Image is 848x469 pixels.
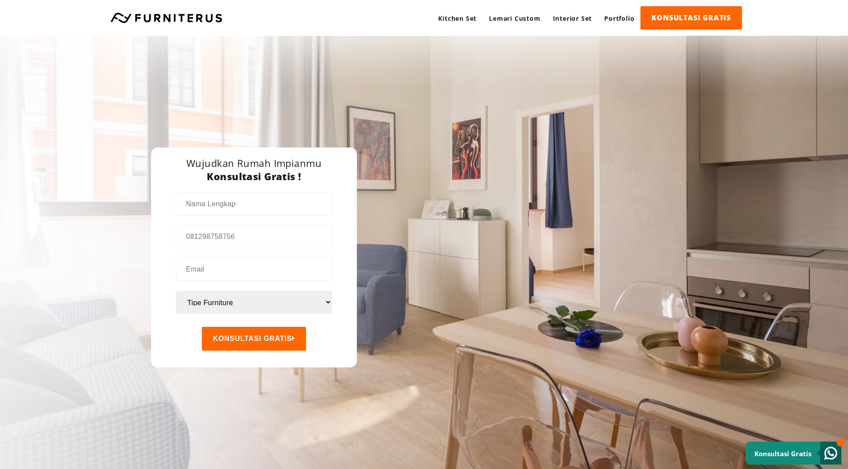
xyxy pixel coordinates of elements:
[177,258,331,280] input: Email
[547,6,598,30] a: Interior Set
[176,156,332,170] h3: Wujudkan Rumah Impianmu
[754,449,811,458] small: Konsultasi Gratis
[483,6,546,30] a: Lemari Custom
[640,6,742,30] a: KONSULTASI GRATIS
[177,226,331,248] input: 081298758756
[432,6,483,30] a: Kitchen Set
[598,6,640,30] a: Portfolio
[176,170,332,183] h3: Konsultasi Gratis !
[202,327,306,351] button: KONSULTASI GRATIS
[746,442,841,465] a: Konsultasi Gratis
[177,193,331,215] input: Nama Lengkap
